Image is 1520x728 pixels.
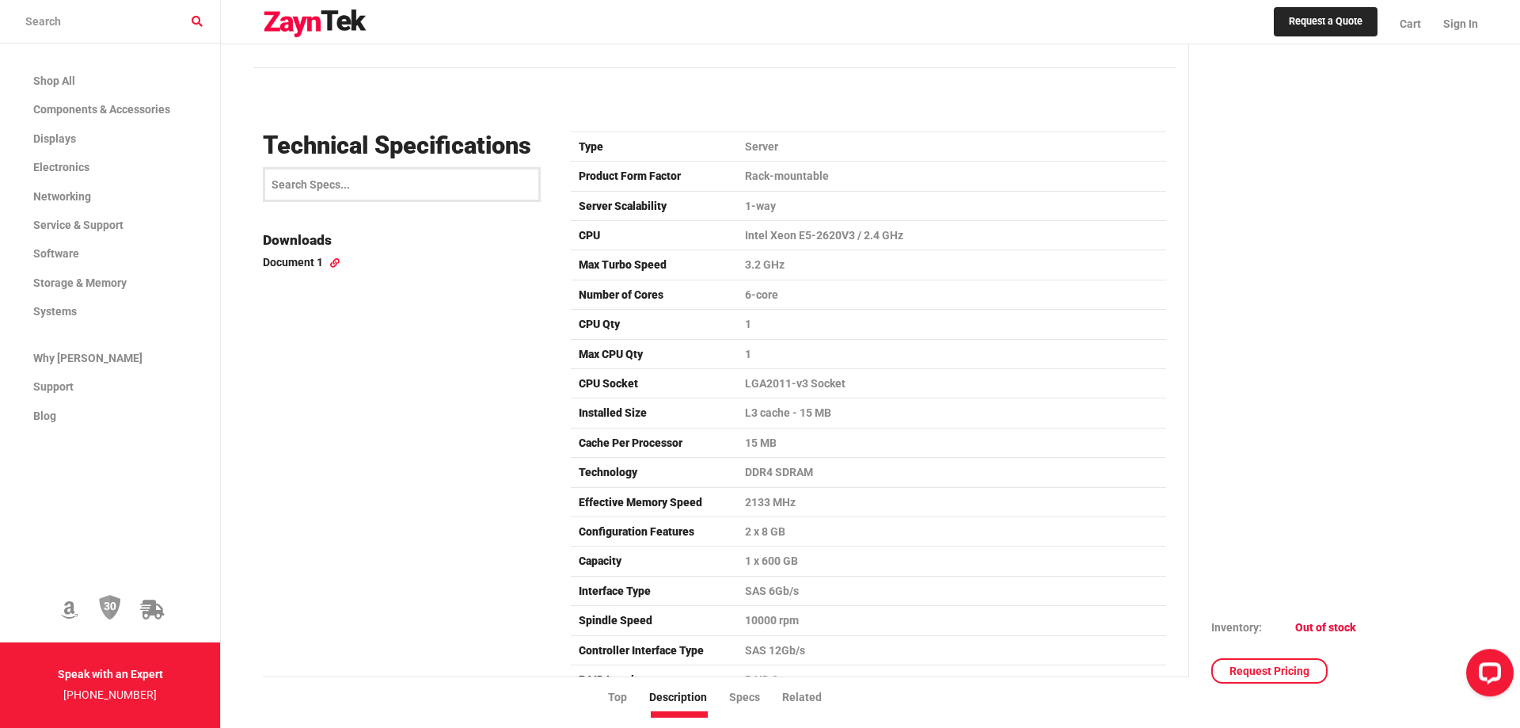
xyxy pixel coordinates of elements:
td: Spindle Speed [571,606,737,635]
td: Max CPU Qty [571,339,737,368]
td: CPU Socket [571,369,737,398]
td: RAID Level [571,665,737,694]
td: Product Form Factor [571,162,737,191]
td: Technology [571,458,737,487]
td: 2133 MHz [737,487,1167,516]
h4: Downloads [263,230,551,250]
td: DDR4 SDRAM [737,458,1167,487]
td: Max Turbo Speed [571,250,737,280]
iframe: LiveChat chat widget [1453,642,1520,709]
span: Displays [33,132,76,145]
td: Cache Per Processor [571,428,737,457]
span: Components & Accessories [33,103,170,116]
td: Type [571,131,737,161]
td: RAID 0 [737,665,1167,694]
a: Request Pricing [1211,658,1328,684]
td: Server Scalability [571,191,737,220]
td: Configuration Features [571,517,737,547]
span: Electronics [33,161,89,173]
span: Systems [33,305,77,318]
td: 3.2 GHz [737,250,1167,280]
span: Cart [1400,17,1421,30]
td: LGA2011-v3 Socket [737,369,1167,398]
input: Search Specs... [263,167,540,203]
li: Description [649,688,729,706]
a: Cart [1389,4,1432,44]
td: 15 MB [737,428,1167,457]
a: Sign In [1432,4,1478,44]
img: 30 Day Return Policy [99,594,121,621]
td: Effective Memory Speed [571,487,737,516]
a: Request a Quote [1274,7,1377,37]
span: Why [PERSON_NAME] [33,352,142,364]
li: Top [608,688,649,706]
td: 1 [737,339,1167,368]
td: L3 cache - 15 MB [737,398,1167,428]
td: 1 [737,310,1167,339]
li: Specs [729,688,782,706]
img: logo [263,10,367,38]
td: Rack-mountable [737,162,1167,191]
td: Number of Cores [571,280,737,309]
td: 2 x 8 GB [737,517,1167,547]
span: Blog [33,410,56,422]
strong: Speak with an Expert [58,668,163,680]
td: Capacity [571,547,737,576]
td: Installed Size [571,398,737,428]
td: Interface Type [571,576,737,605]
span: Networking [33,190,91,203]
td: Intel Xeon E5-2620V3 / 2.4 GHz [737,221,1167,250]
td: SAS 12Gb/s [737,635,1167,665]
td: CPU Qty [571,310,737,339]
td: 6-core [737,280,1167,309]
span: Out of stock [1295,621,1356,634]
span: Software [33,247,79,260]
span: Shop All [33,74,75,87]
a: [PHONE_NUMBER] [63,688,157,701]
span: Storage & Memory [33,276,127,289]
td: Controller Interface Type [571,635,737,665]
td: CPU [571,221,737,250]
a: Document 1 [263,253,551,271]
span: Support [33,380,74,393]
td: Server [737,131,1167,161]
h3: Technical Specifications [263,131,551,161]
td: Inventory [1211,619,1295,636]
td: 1 x 600 GB [737,547,1167,576]
li: Related [782,688,844,706]
td: 1-way [737,191,1167,220]
span: Service & Support [33,219,123,231]
td: SAS 6Gb/s [737,576,1167,605]
td: 10000 rpm [737,606,1167,635]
